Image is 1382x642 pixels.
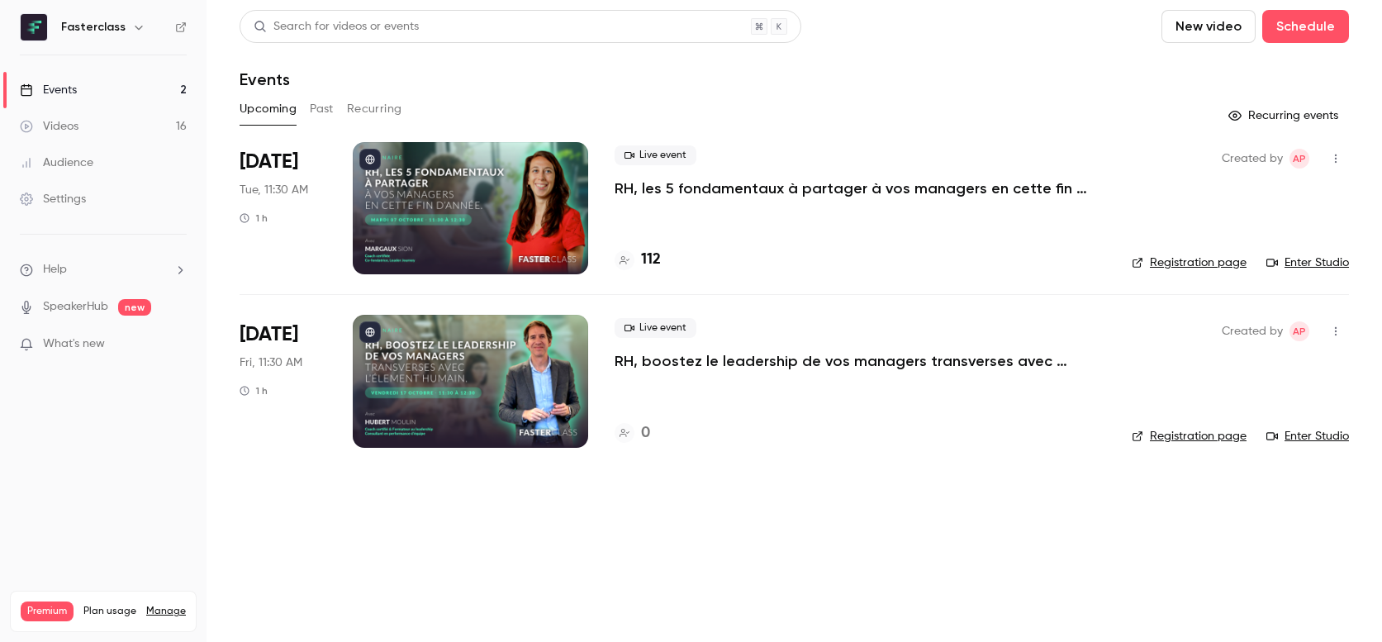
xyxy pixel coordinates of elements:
span: Fri, 11:30 AM [240,354,302,371]
li: help-dropdown-opener [20,261,187,278]
div: Oct 17 Fri, 11:30 AM (Europe/Paris) [240,315,326,447]
div: Mots-clés [206,106,253,117]
span: Live event [615,318,696,338]
h1: Events [240,69,290,89]
div: Oct 7 Tue, 11:30 AM (Europe/Paris) [240,142,326,274]
span: What's new [43,335,105,353]
a: Registration page [1132,428,1247,445]
div: Events [20,82,77,98]
button: Past [310,96,334,122]
a: Registration page [1132,254,1247,271]
div: Search for videos or events [254,18,419,36]
button: Upcoming [240,96,297,122]
div: 1 h [240,384,268,397]
span: Premium [21,602,74,621]
img: tab_domain_overview_orange.svg [67,104,80,117]
img: logo_orange.svg [26,26,40,40]
a: Enter Studio [1266,254,1349,271]
span: [DATE] [240,149,298,175]
img: tab_keywords_by_traffic_grey.svg [188,104,201,117]
a: 0 [615,422,650,445]
div: Domaine: [DOMAIN_NAME] [43,43,187,56]
span: AP [1293,149,1306,169]
h4: 112 [641,249,661,271]
img: website_grey.svg [26,43,40,56]
div: Videos [20,118,78,135]
button: Recurring [347,96,402,122]
h6: Fasterclass [61,19,126,36]
span: Created by [1222,149,1283,169]
div: 1 h [240,212,268,225]
div: v 4.0.25 [46,26,81,40]
span: Live event [615,145,696,165]
span: Amory Panné [1289,321,1309,341]
a: SpeakerHub [43,298,108,316]
span: Tue, 11:30 AM [240,182,308,198]
button: New video [1161,10,1256,43]
span: Created by [1222,321,1283,341]
div: Audience [20,155,93,171]
span: new [118,299,151,316]
div: Settings [20,191,86,207]
a: Manage [146,605,186,618]
a: 112 [615,249,661,271]
span: Amory Panné [1289,149,1309,169]
h4: 0 [641,422,650,445]
span: Help [43,261,67,278]
div: Domaine [85,106,127,117]
span: [DATE] [240,321,298,348]
a: RH, boostez le leadership de vos managers transverses avec l’Élement Humain. [615,351,1105,371]
iframe: Noticeable Trigger [167,337,187,352]
button: Recurring events [1221,102,1349,129]
a: Enter Studio [1266,428,1349,445]
a: RH, les 5 fondamentaux à partager à vos managers en cette fin d’année. [615,178,1105,198]
span: AP [1293,321,1306,341]
span: Plan usage [83,605,136,618]
img: Fasterclass [21,14,47,40]
button: Schedule [1262,10,1349,43]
